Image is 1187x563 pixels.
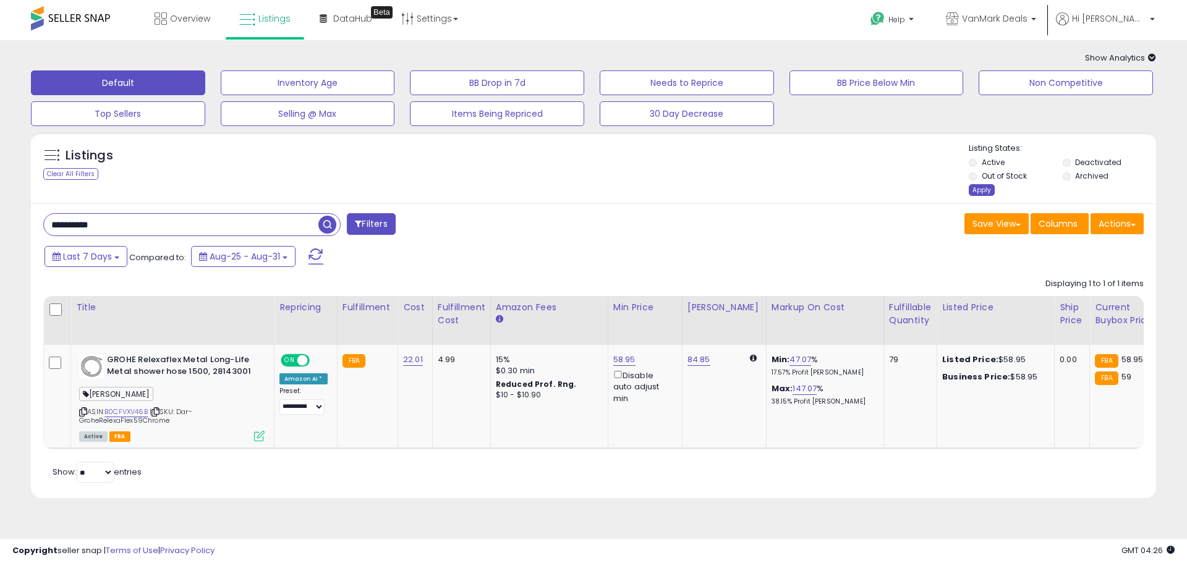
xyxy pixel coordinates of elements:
[889,301,932,327] div: Fulfillable Quantity
[282,355,297,366] span: ON
[1085,52,1156,64] span: Show Analytics
[1095,301,1159,327] div: Current Buybox Price
[982,171,1027,181] label: Out of Stock
[129,252,186,263] span: Compared to:
[308,355,328,366] span: OFF
[942,353,998,365] b: Listed Price:
[613,301,677,314] div: Min Price
[403,353,423,366] a: 22.01
[76,301,269,314] div: Title
[772,368,874,377] p: 17.57% Profit [PERSON_NAME]
[942,371,1010,383] b: Business Price:
[1060,301,1084,327] div: Ship Price
[964,213,1029,234] button: Save View
[410,70,584,95] button: BB Drop in 7d
[279,387,328,415] div: Preset:
[861,2,926,40] a: Help
[106,544,158,556] a: Terms of Use
[109,431,130,442] span: FBA
[496,390,598,400] div: $10 - $10.90
[979,70,1153,95] button: Non Competitive
[613,353,636,366] a: 58.95
[1045,278,1144,290] div: Displaying 1 to 1 of 1 items
[12,544,57,556] strong: Copyright
[347,213,395,235] button: Filters
[772,397,874,406] p: 38.15% Profit [PERSON_NAME]
[63,250,112,263] span: Last 7 Days
[600,70,774,95] button: Needs to Reprice
[45,246,127,267] button: Last 7 Days
[870,11,885,27] i: Get Help
[687,353,710,366] a: 84.85
[1075,157,1121,167] label: Deactivated
[79,387,153,401] span: [PERSON_NAME]
[191,246,296,267] button: Aug-25 - Aug-31
[1121,353,1144,365] span: 58.95
[333,12,372,25] span: DataHub
[1091,213,1144,234] button: Actions
[789,353,811,366] a: 47.07
[1039,218,1078,230] span: Columns
[31,70,205,95] button: Default
[1095,354,1118,368] small: FBA
[258,12,291,25] span: Listings
[962,12,1027,25] span: VanMark Deals
[772,354,874,377] div: %
[221,101,395,126] button: Selling @ Max
[1056,12,1155,40] a: Hi [PERSON_NAME]
[496,365,598,376] div: $0.30 min
[496,314,503,325] small: Amazon Fees.
[1075,171,1108,181] label: Archived
[1121,371,1131,383] span: 59
[79,431,108,442] span: All listings currently available for purchase on Amazon
[160,544,215,556] a: Privacy Policy
[410,101,584,126] button: Items Being Repriced
[279,373,328,384] div: Amazon AI *
[942,301,1049,314] div: Listed Price
[342,354,365,368] small: FBA
[888,14,905,25] span: Help
[403,301,427,314] div: Cost
[789,70,964,95] button: BB Price Below Min
[1031,213,1089,234] button: Columns
[772,383,793,394] b: Max:
[982,157,1005,167] label: Active
[1072,12,1146,25] span: Hi [PERSON_NAME]
[43,168,98,180] div: Clear All Filters
[969,184,995,196] div: Apply
[772,383,874,406] div: %
[31,101,205,126] button: Top Sellers
[438,301,485,327] div: Fulfillment Cost
[79,354,104,379] img: 51wvYtXFlGL._SL40_.jpg
[496,379,577,389] b: Reduced Prof. Rng.
[438,354,481,365] div: 4.99
[766,296,883,345] th: The percentage added to the cost of goods (COGS) that forms the calculator for Min & Max prices.
[66,147,113,164] h5: Listings
[371,6,393,19] div: Tooltip anchor
[889,354,927,365] div: 79
[104,407,148,417] a: B0CFVXV46B
[1095,371,1118,385] small: FBA
[1121,544,1175,556] span: 2025-09-8 04:26 GMT
[793,383,817,395] a: 147.07
[12,545,215,557] div: seller snap | |
[79,354,265,440] div: ASIN:
[79,407,192,425] span: | SKU: Dar-GroheRelexaFlex59Chrome
[942,354,1045,365] div: $58.95
[342,301,393,314] div: Fulfillment
[969,143,1155,155] p: Listing States:
[170,12,210,25] span: Overview
[279,301,332,314] div: Repricing
[772,353,790,365] b: Min:
[687,301,761,314] div: [PERSON_NAME]
[1060,354,1080,365] div: 0.00
[107,354,257,380] b: GROHE Relexaflex Metal Long-Life Metal shower hose 1500, 28143001
[496,354,598,365] div: 15%
[53,466,142,478] span: Show: entries
[210,250,280,263] span: Aug-25 - Aug-31
[221,70,395,95] button: Inventory Age
[613,368,673,404] div: Disable auto adjust min
[942,371,1045,383] div: $58.95
[496,301,603,314] div: Amazon Fees
[600,101,774,126] button: 30 Day Decrease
